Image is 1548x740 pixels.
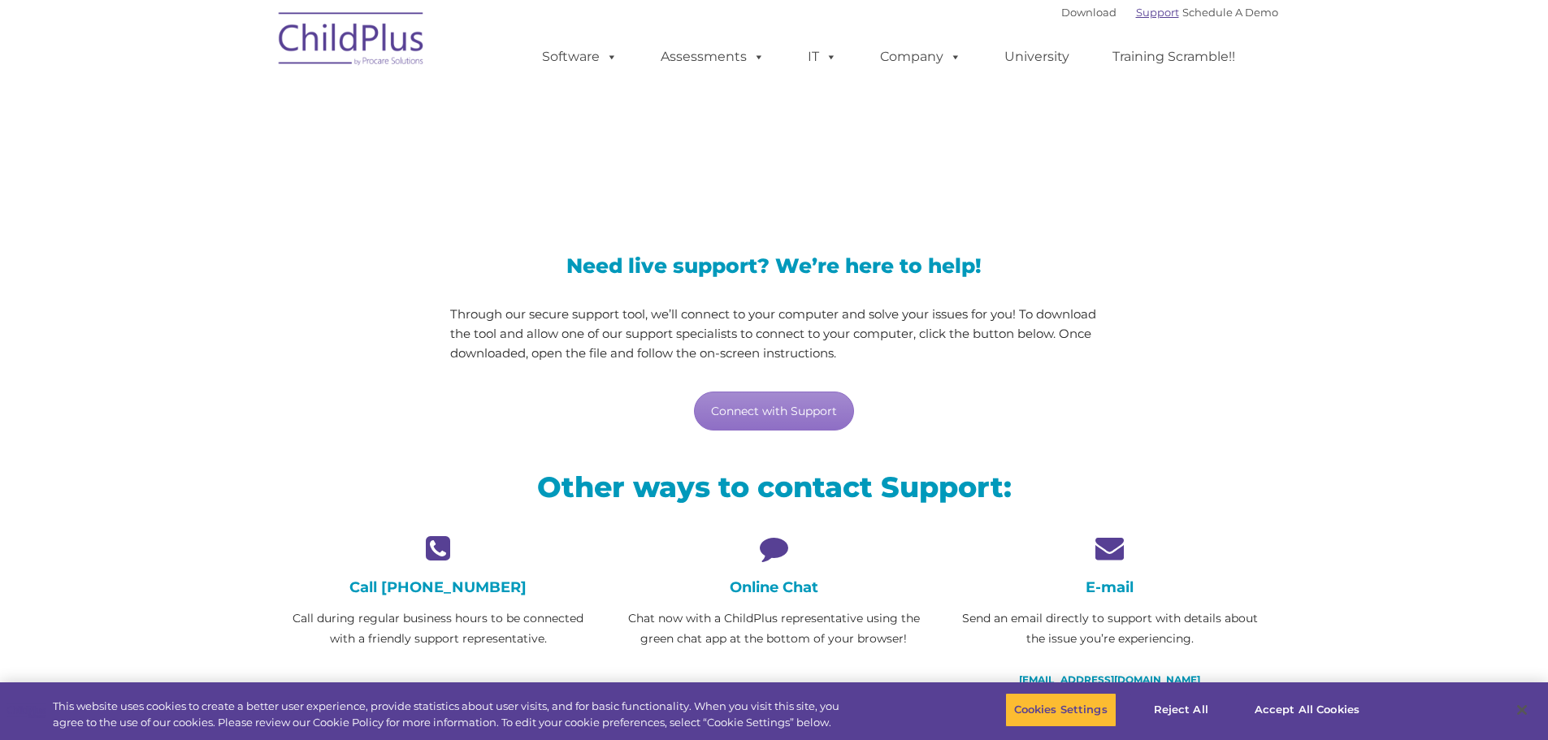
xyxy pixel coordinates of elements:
[1136,6,1179,19] a: Support
[526,41,634,73] a: Software
[988,41,1086,73] a: University
[1019,673,1200,686] a: [EMAIL_ADDRESS][DOMAIN_NAME]
[1096,41,1251,73] a: Training Scramble!!
[954,608,1265,649] p: Send an email directly to support with details about the issue you’re experiencing.
[1130,693,1232,727] button: Reject All
[450,256,1098,276] h3: Need live support? We’re here to help!
[954,578,1265,596] h4: E-mail
[694,392,854,431] a: Connect with Support
[644,41,781,73] a: Assessments
[283,608,594,649] p: Call during regular business hours to be connected with a friendly support representative.
[864,41,978,73] a: Company
[283,469,1266,505] h2: Other ways to contact Support:
[1182,6,1278,19] a: Schedule A Demo
[791,41,853,73] a: IT
[1061,6,1117,19] a: Download
[53,699,852,730] div: This website uses cookies to create a better user experience, provide statistics about user visit...
[283,578,594,596] h4: Call [PHONE_NUMBER]
[1061,6,1278,19] font: |
[618,608,930,649] p: Chat now with a ChildPlus representative using the green chat app at the bottom of your browser!
[283,117,891,167] span: LiveSupport with SplashTop
[450,305,1098,363] p: Through our secure support tool, we’ll connect to your computer and solve your issues for you! To...
[1005,693,1117,727] button: Cookies Settings
[271,1,433,82] img: ChildPlus by Procare Solutions
[1246,693,1368,727] button: Accept All Cookies
[618,578,930,596] h4: Online Chat
[1504,692,1540,728] button: Close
